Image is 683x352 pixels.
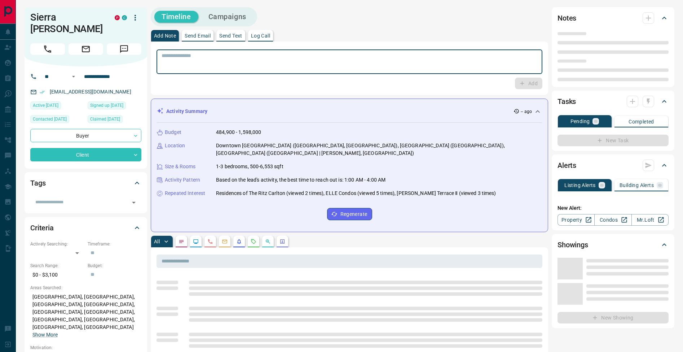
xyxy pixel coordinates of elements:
svg: Emails [222,239,228,244]
p: Timeframe: [88,241,141,247]
p: Budget [165,129,181,136]
h2: Tasks [558,96,576,107]
span: Contacted [DATE] [33,116,67,123]
h1: Sierra [PERSON_NAME] [30,12,104,35]
h2: Criteria [30,222,54,234]
svg: Calls [207,239,213,244]
svg: Requests [251,239,256,244]
p: Location [165,142,185,149]
p: Listing Alerts [564,183,596,188]
span: Call [30,43,65,55]
button: Regenerate [327,208,372,220]
div: Notes [558,9,669,27]
h2: Tags [30,177,45,189]
span: Email [69,43,103,55]
div: Tasks [558,93,669,110]
p: Activity Pattern [165,176,200,184]
div: condos.ca [122,15,127,20]
button: Show More [32,331,58,339]
p: Send Text [219,33,242,38]
p: Building Alerts [620,183,654,188]
p: Size & Rooms [165,163,196,170]
button: Open [129,197,139,208]
svg: Email Verified [40,90,45,95]
p: Budget: [88,262,141,269]
svg: Notes [179,239,184,244]
h2: Showings [558,239,588,251]
p: Add Note [154,33,176,38]
p: Areas Searched: [30,284,141,291]
button: Open [69,72,78,81]
svg: Lead Browsing Activity [193,239,199,244]
p: 484,900 - 1,598,000 [216,129,261,136]
p: Pending [570,119,590,124]
h2: Notes [558,12,576,24]
a: Condos [594,214,631,226]
div: Wed Aug 17 2022 [30,115,84,125]
div: Client [30,148,141,161]
div: Criteria [30,219,141,236]
p: Send Email [185,33,211,38]
div: Alerts [558,157,669,174]
div: Tags [30,174,141,192]
p: 1-3 bedrooms, 500-6,553 sqft [216,163,283,170]
div: Fri Jul 08 2022 [88,115,141,125]
p: Log Call [251,33,270,38]
p: Repeated Interest [165,190,205,197]
p: Residences of The Ritz Carlton (viewed 2 times), ELLE Condos (viewed 5 times), [PERSON_NAME] Terr... [216,190,496,197]
h2: Alerts [558,160,576,171]
svg: Agent Actions [279,239,285,244]
span: Message [107,43,141,55]
svg: Listing Alerts [236,239,242,244]
div: Activity Summary-- ago [157,105,542,118]
p: Based on the lead's activity, the best time to reach out is: 1:00 AM - 4:00 AM [216,176,385,184]
div: Showings [558,236,669,253]
p: Completed [629,119,654,124]
div: Fri Jul 08 2022 [88,101,141,112]
p: -- ago [521,108,532,115]
p: New Alert: [558,204,669,212]
p: Search Range: [30,262,84,269]
div: Buyer [30,129,141,142]
button: Campaigns [201,11,254,23]
a: [EMAIL_ADDRESS][DOMAIN_NAME] [50,89,131,95]
p: $0 - $3,100 [30,269,84,281]
div: property.ca [115,15,120,20]
p: Actively Searching: [30,241,84,247]
a: Mr.Loft [631,214,669,226]
button: Timeline [154,11,198,23]
span: Signed up [DATE] [90,102,123,109]
svg: Opportunities [265,239,271,244]
p: [GEOGRAPHIC_DATA], [GEOGRAPHIC_DATA], [GEOGRAPHIC_DATA], [GEOGRAPHIC_DATA], [GEOGRAPHIC_DATA], [G... [30,291,141,341]
p: Motivation: [30,344,141,351]
p: Activity Summary [166,108,207,115]
div: Fri Aug 08 2025 [30,101,84,112]
span: Claimed [DATE] [90,116,120,123]
a: Property [558,214,595,226]
span: Active [DATE] [33,102,58,109]
p: All [154,239,160,244]
p: Downtown [GEOGRAPHIC_DATA] ([GEOGRAPHIC_DATA], [GEOGRAPHIC_DATA]), [GEOGRAPHIC_DATA] ([GEOGRAPHIC... [216,142,542,157]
